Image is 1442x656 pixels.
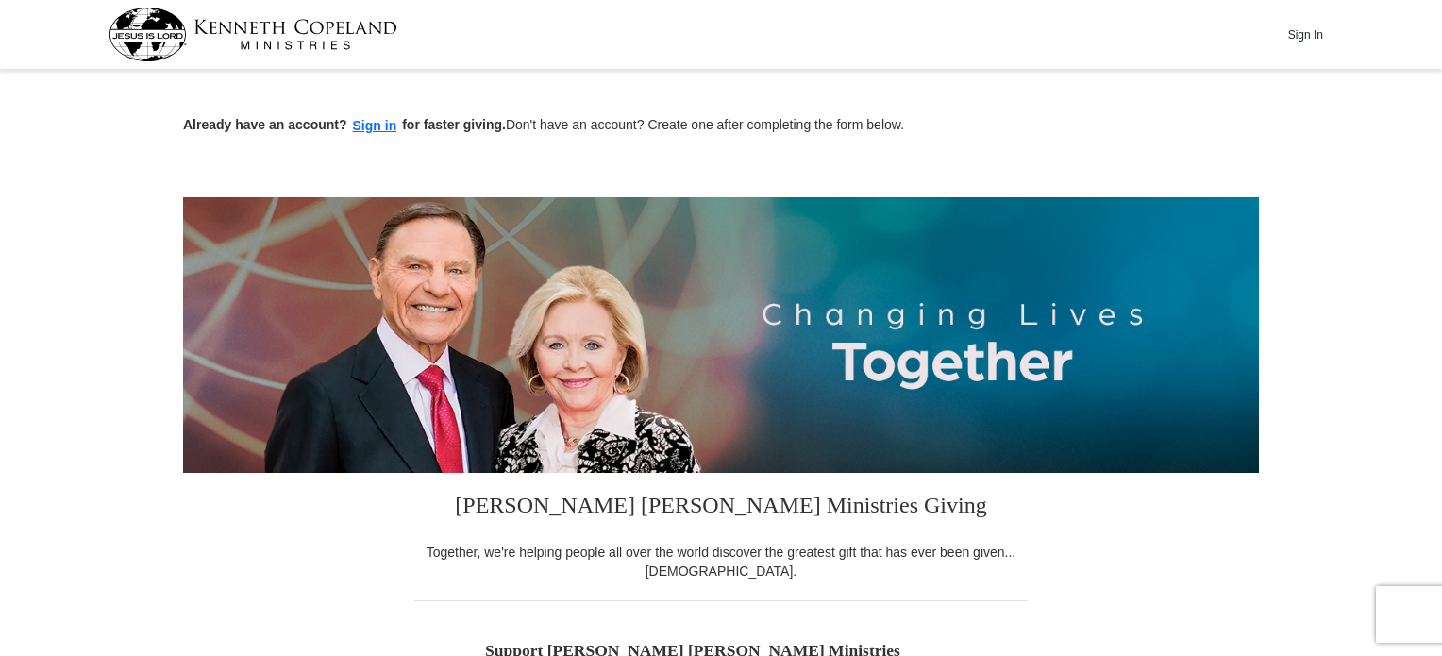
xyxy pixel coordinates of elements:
[183,117,506,132] strong: Already have an account? for faster giving.
[109,8,397,61] img: kcm-header-logo.svg
[347,115,403,137] button: Sign in
[1277,20,1333,49] button: Sign In
[414,543,1028,580] div: Together, we're helping people all over the world discover the greatest gift that has ever been g...
[183,115,1259,137] p: Don't have an account? Create one after completing the form below.
[414,473,1028,543] h3: [PERSON_NAME] [PERSON_NAME] Ministries Giving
